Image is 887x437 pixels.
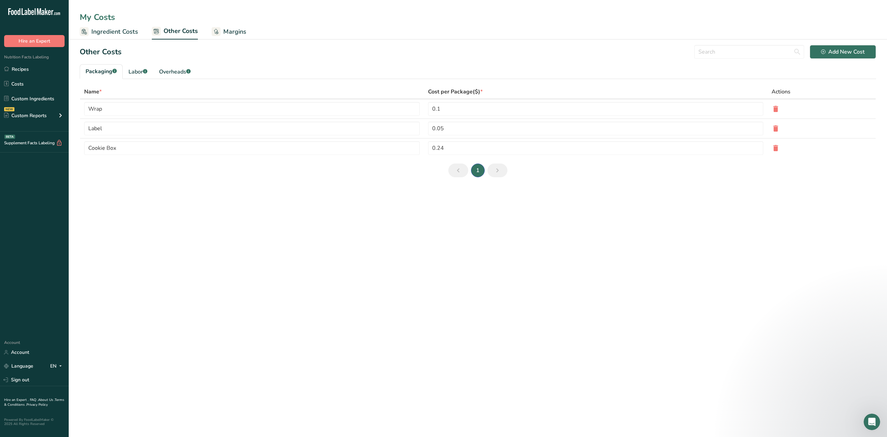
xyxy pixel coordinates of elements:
button: Add New Cost [810,45,876,59]
div: Cost per Package($) [428,88,483,96]
span: Ingredient Costs [91,27,138,36]
a: Ingredient Costs [80,24,138,40]
div: Labor [128,68,147,76]
a: Previous page [448,164,468,177]
div: Powered By FoodLabelMaker © 2025 All Rights Reserved [4,418,65,426]
a: Terms & Conditions . [4,397,64,407]
div: Custom Reports [4,112,47,119]
a: Privacy Policy [26,402,48,407]
div: Name [84,88,102,96]
span: Margins [223,27,246,36]
input: Search [694,45,804,59]
h2: Other Costs [80,46,122,58]
div: My Costs [69,11,887,23]
div: Overheads [159,68,191,76]
a: Hire an Expert . [4,397,29,402]
button: Hire an Expert [4,35,65,47]
a: Next page [487,164,507,177]
span: Other Costs [164,26,198,36]
a: Margins [212,24,246,40]
div: EN [50,362,65,370]
div: Packaging [86,67,117,76]
div: Add New Cost [821,48,865,56]
a: FAQ . [30,397,38,402]
a: About Us . [38,397,55,402]
span: Actions [772,88,790,96]
a: Other Costs [152,23,198,40]
div: NEW [4,107,14,111]
div: BETA [4,135,15,139]
a: Language [4,360,33,372]
iframe: Intercom live chat [864,414,880,430]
